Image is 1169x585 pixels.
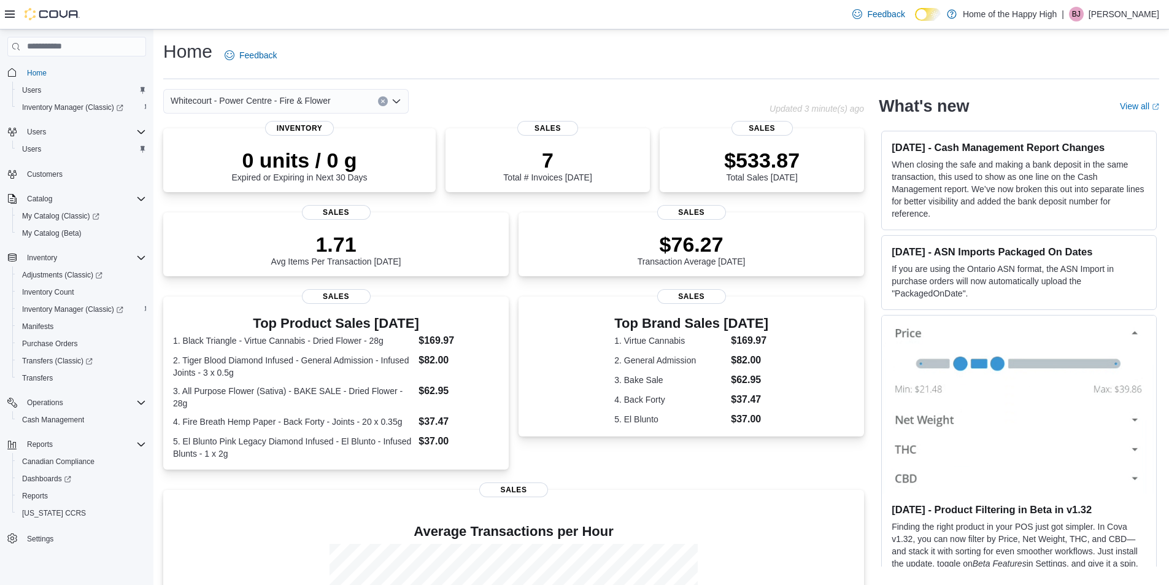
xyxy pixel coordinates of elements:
span: Customers [22,166,146,182]
span: Inventory Count [22,287,74,297]
h3: [DATE] - ASN Imports Packaged On Dates [892,246,1146,258]
span: Users [22,125,146,139]
span: Sales [657,289,726,304]
h1: Home [163,39,212,64]
button: Catalog [22,192,57,206]
span: Cash Management [22,415,84,425]
dt: 3. Bake Sale [614,374,726,386]
a: Reports [17,489,53,503]
span: Sales [302,205,371,220]
h3: Top Product Sales [DATE] [173,316,499,331]
span: Inventory [265,121,334,136]
span: Inventory Manager (Classic) [17,100,146,115]
a: Feedback [847,2,909,26]
a: My Catalog (Beta) [17,226,87,241]
a: View allExternal link [1120,101,1159,111]
button: Operations [22,395,68,410]
a: My Catalog (Classic) [17,209,104,223]
dd: $82.00 [419,353,499,368]
p: $76.27 [638,232,746,257]
span: Sales [657,205,726,220]
button: Transfers [12,370,151,387]
dd: $62.95 [419,384,499,398]
a: Canadian Compliance [17,454,99,469]
div: Total Sales [DATE] [724,148,800,182]
dd: $169.97 [419,333,499,348]
span: Reports [22,437,146,452]
span: Settings [22,530,146,546]
a: Manifests [17,319,58,334]
span: Operations [22,395,146,410]
span: Settings [27,534,53,544]
span: Reports [27,440,53,449]
span: My Catalog (Classic) [22,211,99,221]
p: Finding the right product in your POS just got simpler. In Cova v1.32, you can now filter by Pric... [892,521,1146,582]
h3: Top Brand Sales [DATE] [614,316,768,331]
a: Users [17,83,46,98]
span: My Catalog (Beta) [22,228,82,238]
span: Inventory Manager (Classic) [22,103,123,112]
dd: $62.95 [731,373,768,387]
h3: [DATE] - Cash Management Report Changes [892,141,1146,153]
h3: [DATE] - Product Filtering in Beta in v1.32 [892,503,1146,516]
a: Dashboards [12,470,151,487]
button: Purchase Orders [12,335,151,352]
span: Transfers [17,371,146,385]
span: My Catalog (Classic) [17,209,146,223]
div: Transaction Average [DATE] [638,232,746,266]
span: Dashboards [17,471,146,486]
p: If you are using the Ontario ASN format, the ASN Import in purchase orders will now automatically... [892,263,1146,300]
a: Feedback [220,43,282,68]
span: Transfers (Classic) [22,356,93,366]
a: Customers [22,167,68,182]
input: Dark Mode [915,8,941,21]
nav: Complex example [7,59,146,579]
dt: 4. Fire Breath Hemp Paper - Back Forty - Joints - 20 x 0.35g [173,416,414,428]
dd: $37.00 [419,434,499,449]
span: Feedback [867,8,905,20]
a: Adjustments (Classic) [12,266,151,284]
dd: $37.47 [731,392,768,407]
span: Customers [27,169,63,179]
button: Users [12,82,151,99]
span: Home [27,68,47,78]
span: Reports [17,489,146,503]
span: Inventory [22,250,146,265]
dd: $169.97 [731,333,768,348]
span: BJ [1072,7,1081,21]
p: [PERSON_NAME] [1089,7,1159,21]
dt: 3. All Purpose Flower (Sativa) - BAKE SALE - Dried Flower - 28g [173,385,414,409]
em: Beta Features [973,559,1027,568]
span: Inventory Count [17,285,146,300]
div: Bobbi Jean Kay [1069,7,1084,21]
span: Transfers (Classic) [17,354,146,368]
p: Updated 3 minute(s) ago [770,104,864,114]
dt: 4. Back Forty [614,393,726,406]
a: Transfers [17,371,58,385]
a: Settings [22,532,58,546]
span: Inventory Manager (Classic) [17,302,146,317]
span: Users [27,127,46,137]
span: Purchase Orders [17,336,146,351]
span: Transfers [22,373,53,383]
a: Cash Management [17,413,89,427]
button: Reports [2,436,151,453]
div: Avg Items Per Transaction [DATE] [271,232,401,266]
button: Inventory Count [12,284,151,301]
button: Users [22,125,51,139]
span: [US_STATE] CCRS [22,508,86,518]
a: Inventory Count [17,285,79,300]
dt: 1. Virtue Cannabis [614,335,726,347]
button: My Catalog (Beta) [12,225,151,242]
a: My Catalog (Classic) [12,207,151,225]
span: Inventory [27,253,57,263]
button: Users [2,123,151,141]
a: [US_STATE] CCRS [17,506,91,521]
button: Operations [2,394,151,411]
p: | [1062,7,1064,21]
div: Total # Invoices [DATE] [503,148,592,182]
span: Manifests [22,322,53,331]
span: Inventory Manager (Classic) [22,304,123,314]
a: Purchase Orders [17,336,83,351]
